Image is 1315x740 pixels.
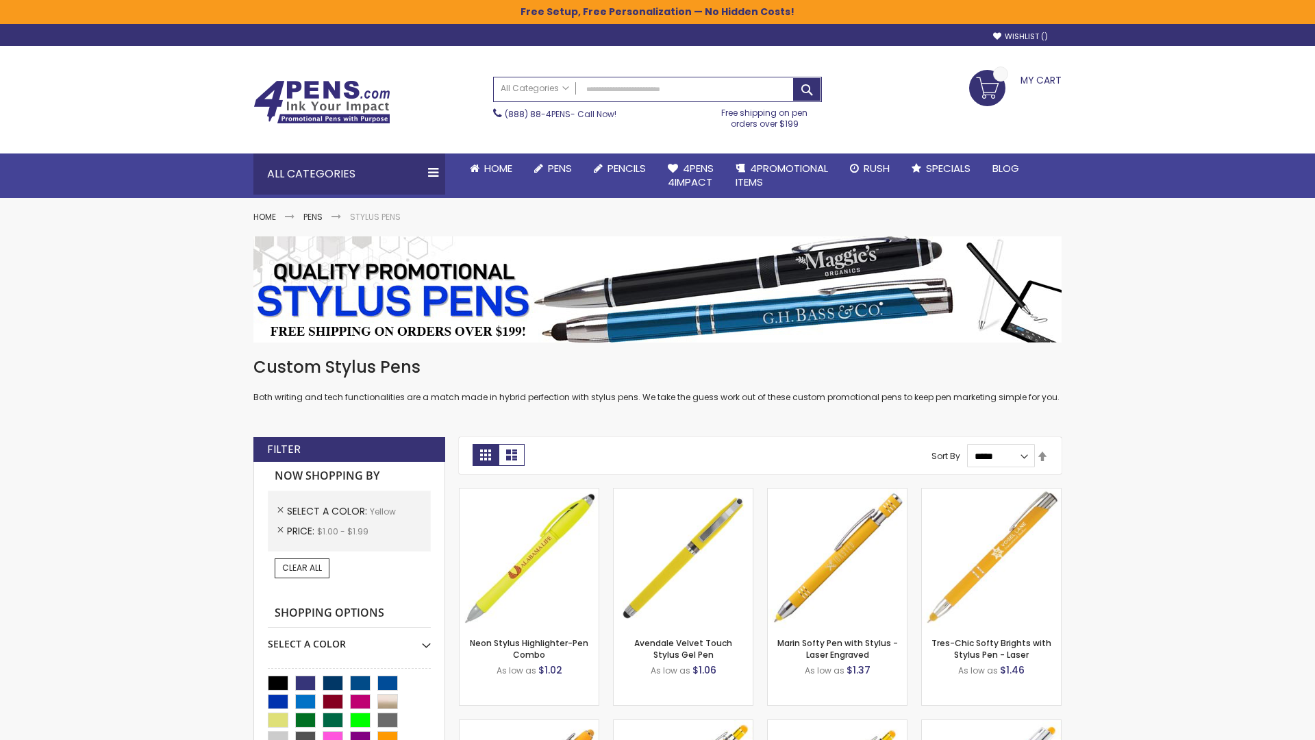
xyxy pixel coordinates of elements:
[692,663,716,677] span: $1.06
[901,153,981,184] a: Specials
[931,637,1051,660] a: Tres-Chic Softy Brights with Stylus Pen - Laser
[253,153,445,195] div: All Categories
[651,665,690,676] span: As low as
[736,161,828,189] span: 4PROMOTIONAL ITEMS
[253,356,1062,378] h1: Custom Stylus Pens
[350,211,401,223] strong: Stylus Pens
[460,719,599,731] a: Ellipse Softy Brights with Stylus Pen - Laser-Yellow
[931,450,960,462] label: Sort By
[777,637,898,660] a: Marin Softy Pen with Stylus - Laser Engraved
[634,637,732,660] a: Avendale Velvet Touch Stylus Gel Pen
[268,628,431,651] div: Select A Color
[922,719,1061,731] a: Tres-Chic Softy with Stylus Top Pen - ColorJet-Yellow
[993,32,1048,42] a: Wishlist
[922,488,1061,500] a: Tres-Chic Softy Brights with Stylus Pen - Laser-Yellow
[287,504,370,518] span: Select A Color
[707,102,823,129] div: Free shipping on pen orders over $199
[538,663,562,677] span: $1.02
[317,526,368,537] span: $1.00 - $1.99
[370,506,396,517] span: Yellow
[981,153,1030,184] a: Blog
[268,462,431,491] strong: Now Shopping by
[505,108,571,120] a: (888) 88-4PENS
[657,153,725,198] a: 4Pens4impact
[523,153,583,184] a: Pens
[268,599,431,628] strong: Shopping Options
[864,161,890,175] span: Rush
[460,489,599,628] img: Neon Stylus Highlighter-Pen Combo-Yellow
[768,719,907,731] a: Phoenix Softy Brights Gel with Stylus Pen - Laser-Yellow
[768,488,907,500] a: Marin Softy Pen with Stylus - Laser Engraved-Yellow
[484,161,512,175] span: Home
[614,719,753,731] a: Phoenix Softy Brights with Stylus Pen - Laser-Yellow
[253,236,1062,343] img: Stylus Pens
[583,153,657,184] a: Pencils
[805,665,844,676] span: As low as
[768,489,907,628] img: Marin Softy Pen with Stylus - Laser Engraved-Yellow
[287,524,317,538] span: Price
[958,665,998,676] span: As low as
[303,211,323,223] a: Pens
[992,161,1019,175] span: Blog
[505,108,616,120] span: - Call Now!
[253,211,276,223] a: Home
[253,356,1062,404] div: Both writing and tech functionalities are a match made in hybrid perfection with stylus pens. We ...
[497,665,536,676] span: As low as
[275,558,329,578] a: Clear All
[922,489,1061,628] img: Tres-Chic Softy Brights with Stylus Pen - Laser-Yellow
[614,489,753,628] img: Avendale Velvet Touch Stylus Gel Pen-Yellow
[282,562,322,573] span: Clear All
[267,442,301,457] strong: Filter
[459,153,523,184] a: Home
[473,444,499,466] strong: Grid
[926,161,970,175] span: Specials
[501,83,569,94] span: All Categories
[494,77,576,100] a: All Categories
[614,488,753,500] a: Avendale Velvet Touch Stylus Gel Pen-Yellow
[1000,663,1025,677] span: $1.46
[548,161,572,175] span: Pens
[608,161,646,175] span: Pencils
[253,80,390,124] img: 4Pens Custom Pens and Promotional Products
[470,637,588,660] a: Neon Stylus Highlighter-Pen Combo
[725,153,839,198] a: 4PROMOTIONALITEMS
[839,153,901,184] a: Rush
[460,488,599,500] a: Neon Stylus Highlighter-Pen Combo-Yellow
[668,161,714,189] span: 4Pens 4impact
[847,663,871,677] span: $1.37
